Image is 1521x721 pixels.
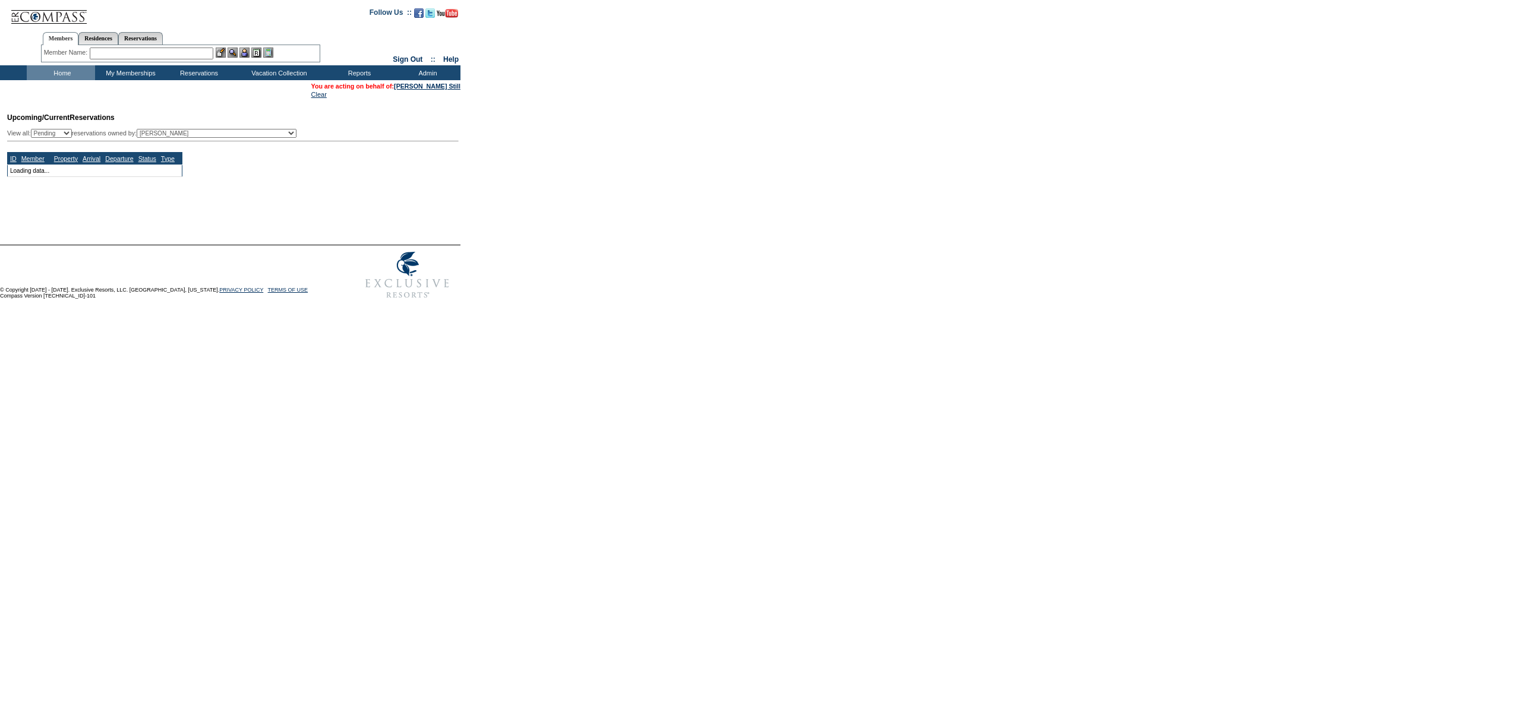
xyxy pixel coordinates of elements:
span: :: [431,55,436,64]
a: Residences [78,32,118,45]
a: Help [443,55,459,64]
a: Status [138,155,156,162]
a: Reservations [118,32,163,45]
a: Sign Out [393,55,422,64]
img: b_edit.gif [216,48,226,58]
img: Reservations [251,48,261,58]
img: View [228,48,238,58]
img: Exclusive Resorts [354,245,460,305]
td: My Memberships [95,65,163,80]
td: Reservations [163,65,232,80]
td: Admin [392,65,460,80]
span: You are acting on behalf of: [311,83,460,90]
a: Members [43,32,79,45]
a: Follow us on Twitter [425,12,435,19]
a: TERMS OF USE [268,287,308,293]
a: Arrival [83,155,100,162]
a: Type [161,155,175,162]
a: Become our fan on Facebook [414,12,424,19]
td: Follow Us :: [370,7,412,21]
div: View all: reservations owned by: [7,129,302,138]
img: Subscribe to our YouTube Channel [437,9,458,18]
img: b_calculator.gif [263,48,273,58]
span: Upcoming/Current [7,113,70,122]
a: PRIVACY POLICY [219,287,263,293]
a: Clear [311,91,327,98]
a: Member [21,155,45,162]
div: Member Name: [44,48,90,58]
span: Reservations [7,113,115,122]
img: Become our fan on Facebook [414,8,424,18]
a: Departure [105,155,133,162]
td: Home [27,65,95,80]
img: Follow us on Twitter [425,8,435,18]
a: Property [54,155,78,162]
a: Subscribe to our YouTube Channel [437,12,458,19]
td: Vacation Collection [232,65,324,80]
td: Reports [324,65,392,80]
a: ID [10,155,17,162]
a: [PERSON_NAME] Still [394,83,460,90]
img: Impersonate [239,48,250,58]
td: Loading data... [8,165,182,176]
